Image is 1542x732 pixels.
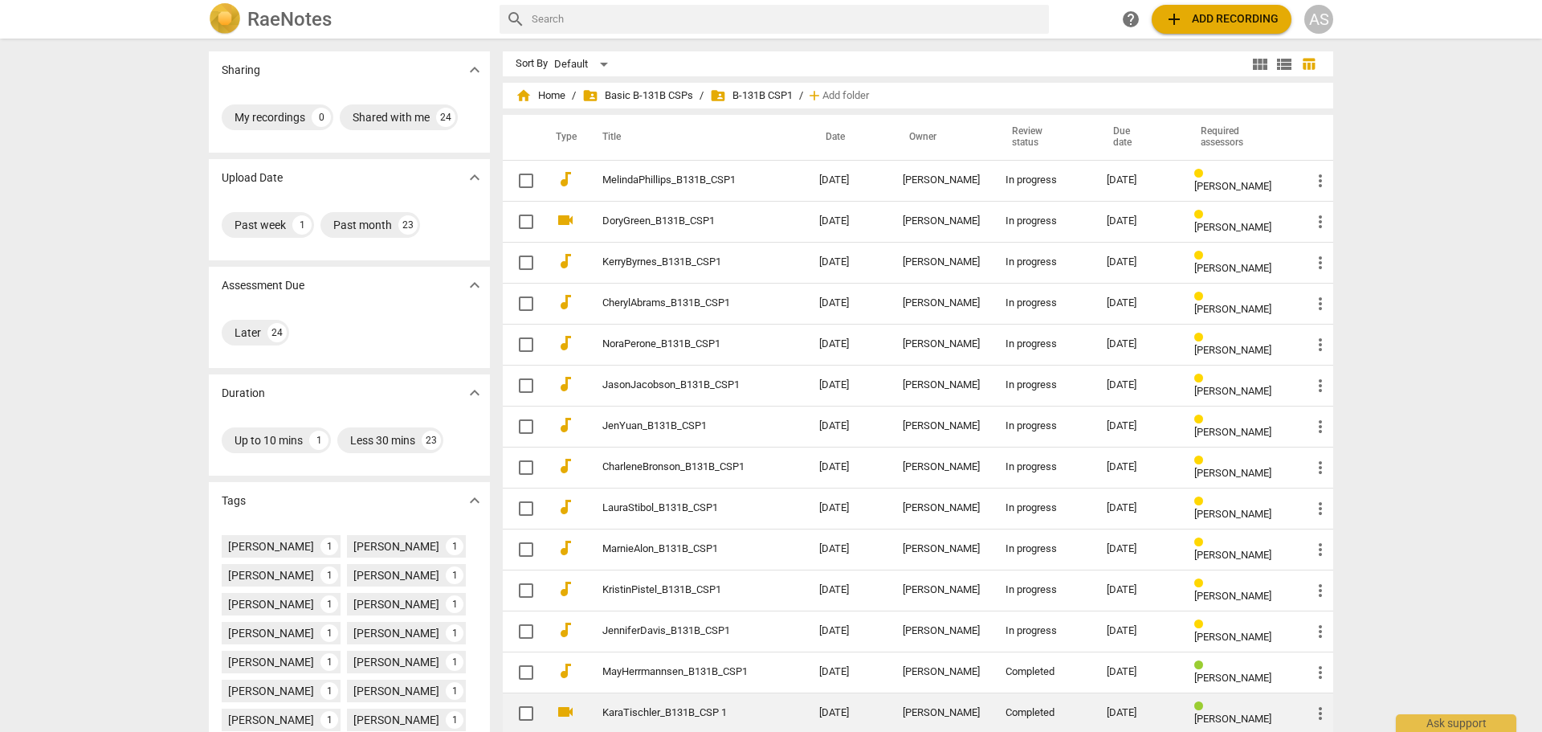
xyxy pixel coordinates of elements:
[1006,584,1081,596] div: In progress
[1107,625,1169,637] div: [DATE]
[1194,291,1210,303] span: Review status: in progress
[1121,10,1140,29] span: help
[700,90,704,102] span: /
[320,682,338,700] div: 1
[353,712,439,728] div: [PERSON_NAME]
[806,365,890,406] td: [DATE]
[228,712,314,728] div: [PERSON_NAME]
[516,58,548,70] div: Sort By
[1006,379,1081,391] div: In progress
[235,109,305,125] div: My recordings
[556,415,575,435] span: audiotrack
[903,666,980,678] div: [PERSON_NAME]
[903,256,980,268] div: [PERSON_NAME]
[1006,666,1081,678] div: Completed
[602,543,761,555] a: MarnieAlon_B131B_CSP1
[890,115,993,160] th: Owner
[806,611,890,652] td: [DATE]
[1248,52,1272,76] button: Tile view
[556,702,575,722] span: videocam
[1006,707,1081,719] div: Completed
[602,707,761,719] a: KaraTischler_B131B_CSP 1
[903,420,980,432] div: [PERSON_NAME]
[463,166,487,190] button: Show more
[1311,704,1330,723] span: more_vert
[1006,420,1081,432] div: In progress
[1194,672,1271,684] span: [PERSON_NAME]
[554,51,614,77] div: Default
[1311,581,1330,600] span: more_vert
[465,276,484,295] span: expand_more
[1311,253,1330,272] span: more_vert
[1194,631,1271,643] span: [PERSON_NAME]
[1006,256,1081,268] div: In progress
[903,338,980,350] div: [PERSON_NAME]
[1006,461,1081,473] div: In progress
[228,683,314,699] div: [PERSON_NAME]
[1304,5,1333,34] button: AS
[556,579,575,599] span: audiotrack
[806,447,890,488] td: [DATE]
[1006,215,1081,227] div: In progress
[602,215,761,227] a: DoryGreen_B131B_CSP1
[222,62,260,79] p: Sharing
[436,108,455,127] div: 24
[903,707,980,719] div: [PERSON_NAME]
[1194,455,1210,467] span: Review status: in progress
[1152,5,1291,34] button: Upload
[556,456,575,476] span: audiotrack
[353,538,439,554] div: [PERSON_NAME]
[1181,115,1298,160] th: Required assessors
[602,502,761,514] a: LauraStibol_B131B_CSP1
[1107,174,1169,186] div: [DATE]
[1194,508,1271,520] span: [PERSON_NAME]
[806,488,890,529] td: [DATE]
[353,683,439,699] div: [PERSON_NAME]
[556,251,575,271] span: audiotrack
[267,323,287,342] div: 24
[903,584,980,596] div: [PERSON_NAME]
[353,654,439,670] div: [PERSON_NAME]
[1194,549,1271,561] span: [PERSON_NAME]
[222,493,246,509] p: Tags
[1107,420,1169,432] div: [DATE]
[465,168,484,187] span: expand_more
[1194,537,1210,549] span: Review status: in progress
[556,333,575,353] span: audiotrack
[320,595,338,613] div: 1
[583,115,806,160] th: Title
[309,431,328,450] div: 1
[1194,168,1210,180] span: Review status: in progress
[1311,499,1330,518] span: more_vert
[1194,250,1210,262] span: Review status: in progress
[320,653,338,671] div: 1
[1311,458,1330,477] span: more_vert
[1194,303,1271,315] span: [PERSON_NAME]
[353,596,439,612] div: [PERSON_NAME]
[228,654,314,670] div: [PERSON_NAME]
[465,491,484,510] span: expand_more
[506,10,525,29] span: search
[1311,417,1330,436] span: more_vert
[1311,376,1330,395] span: more_vert
[222,170,283,186] p: Upload Date
[235,432,303,448] div: Up to 10 mins
[806,652,890,693] td: [DATE]
[1194,578,1210,590] span: Review status: in progress
[1311,540,1330,559] span: more_vert
[446,566,463,584] div: 1
[222,277,304,294] p: Assessment Due
[1194,344,1271,356] span: [PERSON_NAME]
[1107,666,1169,678] div: [DATE]
[1194,373,1210,385] span: Review status: in progress
[1194,262,1271,274] span: [PERSON_NAME]
[463,489,487,513] button: Show more
[222,385,265,402] p: Duration
[806,201,890,242] td: [DATE]
[556,497,575,517] span: audiotrack
[320,711,338,729] div: 1
[806,242,890,283] td: [DATE]
[602,256,761,268] a: KerryByrnes_B131B_CSP1
[806,324,890,365] td: [DATE]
